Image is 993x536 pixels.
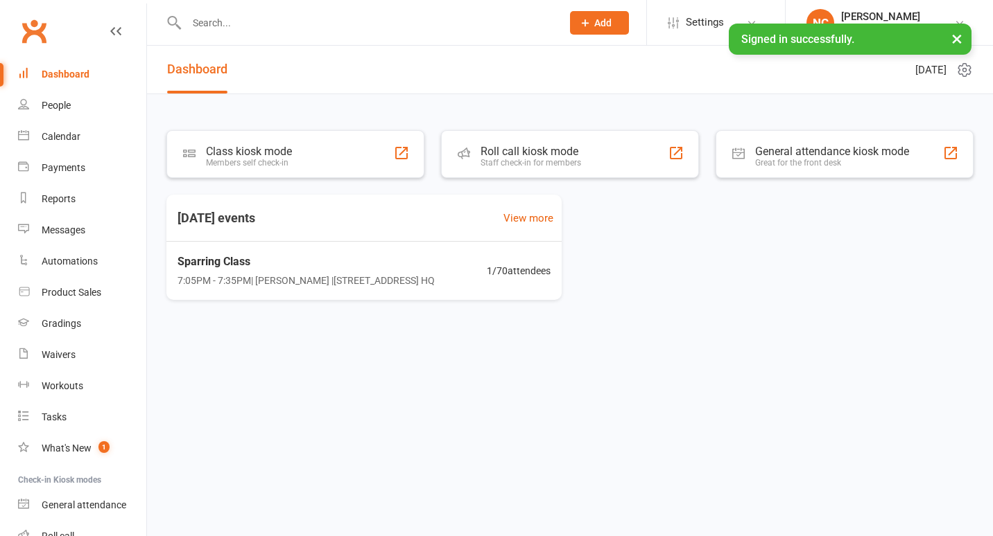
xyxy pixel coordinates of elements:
div: Calendar [42,131,80,142]
span: Settings [686,7,724,38]
a: Payments [18,152,146,184]
div: General attendance kiosk mode [755,145,909,158]
a: Dashboard [167,46,227,93]
div: Product Sales [42,287,101,298]
div: What's New [42,443,92,454]
button: × [944,24,969,53]
span: Add [594,17,612,28]
a: Automations [18,246,146,277]
span: 1 [98,441,110,453]
a: Reports [18,184,146,215]
div: General attendance [42,499,126,510]
div: Messages [42,224,85,235]
a: General attendance kiosk mode [18,490,146,521]
div: Workouts [42,380,83,391]
a: Tasks [18,402,146,433]
a: What's New1 [18,433,146,464]
a: Workouts [18,370,146,402]
div: Great for the front desk [755,158,909,168]
div: Automations [42,256,98,267]
div: Tasks [42,411,67,422]
div: Reports [42,193,76,204]
div: NC [806,9,834,37]
a: Product Sales [18,277,146,308]
div: Roll call kiosk mode [481,145,581,158]
button: Add [570,11,629,35]
span: [DATE] [915,62,947,78]
input: Search... [182,13,552,33]
div: Staff check-in for members [481,158,581,168]
span: Signed in successfully. [741,33,854,46]
div: Dashboard [42,69,89,80]
div: Members self check-in [206,158,292,168]
div: Payments [42,162,85,173]
a: Waivers [18,339,146,370]
div: Knots Jiu-Jitsu [841,23,920,35]
span: 7:05PM - 7:35PM | [PERSON_NAME] | [STREET_ADDRESS] HQ [178,273,435,288]
div: [PERSON_NAME] [841,10,920,23]
h3: [DATE] events [166,206,266,231]
span: Sparring Class [178,253,435,271]
a: Messages [18,215,146,246]
span: 1 / 70 attendees [487,263,551,278]
a: View more [503,210,553,226]
div: People [42,100,71,111]
a: Dashboard [18,59,146,90]
div: Waivers [42,349,76,360]
div: Gradings [42,318,81,329]
a: Calendar [18,121,146,152]
a: Gradings [18,308,146,339]
div: Class kiosk mode [206,145,292,158]
a: Clubworx [17,14,51,48]
a: People [18,90,146,121]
